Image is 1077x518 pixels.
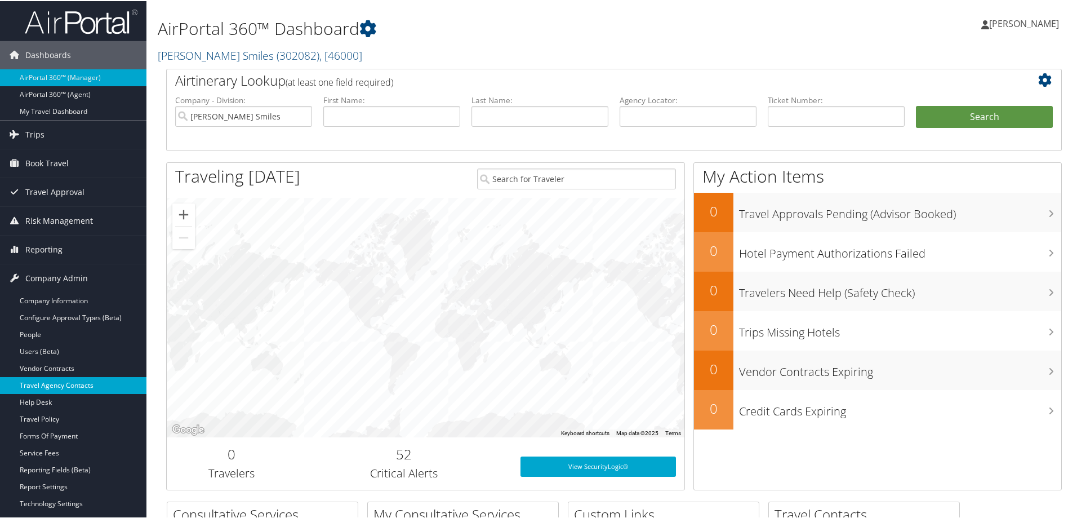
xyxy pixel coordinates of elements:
h3: Credit Cards Expiring [739,397,1061,418]
span: Risk Management [25,206,93,234]
button: Zoom in [172,202,195,225]
h2: 0 [694,201,733,220]
a: View SecurityLogic® [520,455,676,476]
h2: Airtinerary Lookup [175,70,978,89]
span: Map data ©2025 [616,429,658,435]
h2: 0 [694,358,733,378]
h3: Vendor Contracts Expiring [739,357,1061,379]
h2: 0 [694,319,733,338]
span: Book Travel [25,148,69,176]
a: Terms [665,429,681,435]
span: Trips [25,119,44,148]
a: Open this area in Google Maps (opens a new window) [170,422,207,436]
a: [PERSON_NAME] [981,6,1070,39]
span: Dashboards [25,40,71,68]
h3: Trips Missing Hotels [739,318,1061,339]
h3: Hotel Payment Authorizations Failed [739,239,1061,260]
span: Company Admin [25,263,88,291]
h2: 0 [694,240,733,259]
span: , [ 46000 ] [319,47,362,62]
label: Agency Locator: [620,94,756,105]
label: First Name: [323,94,460,105]
button: Keyboard shortcuts [561,428,609,436]
a: 0Travel Approvals Pending (Advisor Booked) [694,192,1061,231]
h2: 0 [175,444,288,463]
label: Company - Division: [175,94,312,105]
a: 0Vendor Contracts Expiring [694,349,1061,389]
a: 0Travelers Need Help (Safety Check) [694,271,1061,310]
img: Google [170,422,207,436]
a: 0Trips Missing Hotels [694,310,1061,349]
h1: Traveling [DATE] [175,163,300,187]
h2: 52 [305,444,504,463]
span: (at least one field required) [286,75,393,87]
h3: Travel Approvals Pending (Advisor Booked) [739,200,1061,221]
h3: Travelers [175,464,288,480]
label: Last Name: [471,94,608,105]
a: 0Hotel Payment Authorizations Failed [694,231,1061,271]
span: [PERSON_NAME] [989,16,1059,29]
button: Search [916,105,1053,127]
a: [PERSON_NAME] Smiles [158,47,362,62]
h1: AirPortal 360™ Dashboard [158,16,766,39]
button: Zoom out [172,225,195,248]
h2: 0 [694,280,733,299]
span: ( 302082 ) [277,47,319,62]
h2: 0 [694,398,733,417]
h1: My Action Items [694,163,1061,187]
h3: Travelers Need Help (Safety Check) [739,278,1061,300]
span: Reporting [25,234,63,263]
img: airportal-logo.png [25,7,137,34]
h3: Critical Alerts [305,464,504,480]
label: Ticket Number: [768,94,905,105]
span: Travel Approval [25,177,84,205]
input: Search for Traveler [477,167,676,188]
a: 0Credit Cards Expiring [694,389,1061,428]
